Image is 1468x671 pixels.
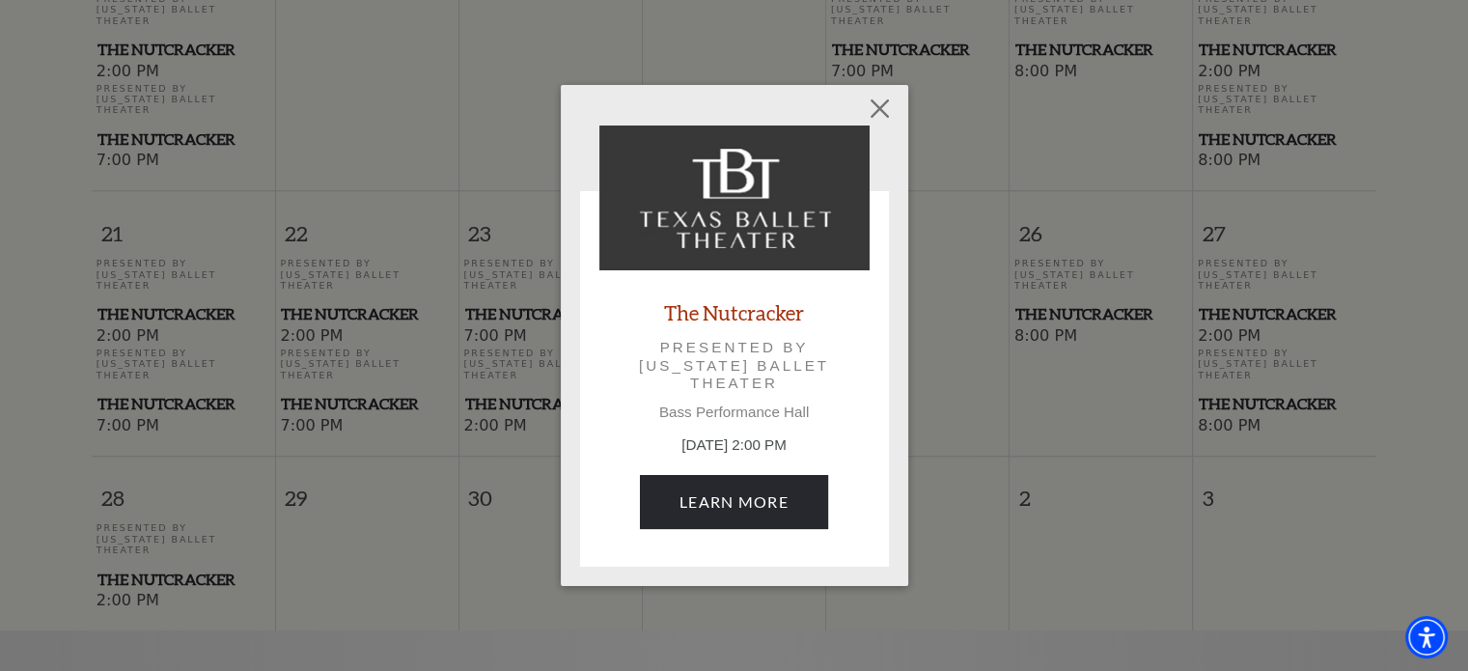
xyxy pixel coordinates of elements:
p: [DATE] 2:00 PM [599,434,870,457]
button: Close [861,90,898,126]
p: Bass Performance Hall [599,404,870,421]
div: Accessibility Menu [1405,616,1448,658]
a: December 22, 2:00 PM Learn More [640,475,828,529]
p: Presented by [US_STATE] Ballet Theater [626,339,843,392]
img: The Nutcracker [599,126,870,270]
a: The Nutcracker [664,299,804,325]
